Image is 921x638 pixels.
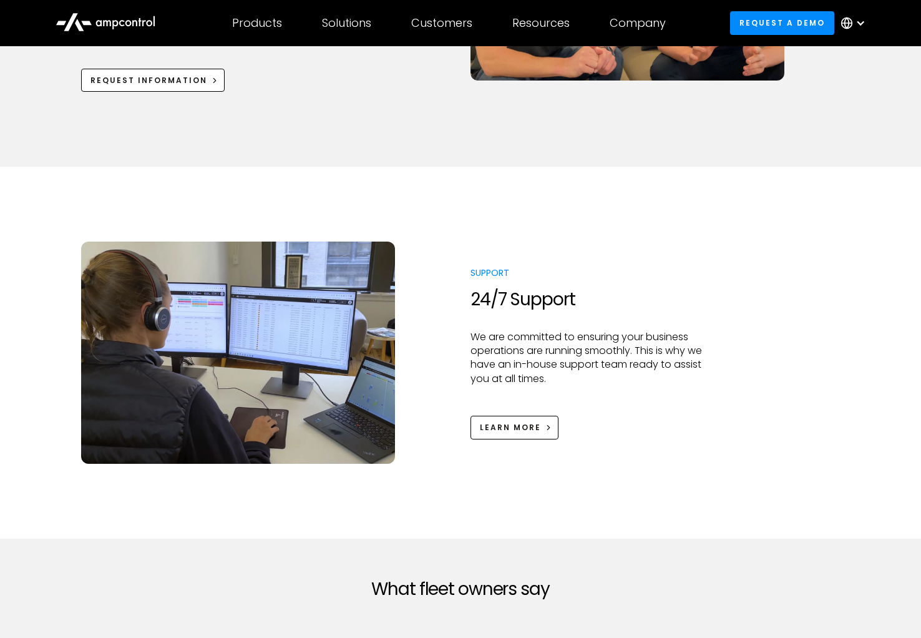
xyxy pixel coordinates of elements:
[610,16,666,30] div: Company
[730,11,835,34] a: Request a demo
[232,16,282,30] div: Products
[470,267,711,279] p: Support
[81,69,225,92] a: Request Information
[411,16,472,30] div: Customers
[480,422,541,433] div: Learn More
[141,579,780,600] h2: What fleet owners say
[470,289,711,310] h2: 24/7 Support
[90,75,207,86] div: Request Information
[512,16,570,30] div: Resources
[470,416,558,439] a: Learn More
[322,16,371,30] div: Solutions
[470,330,711,386] p: We are committed to ensuring your business operations are running smoothly. This is why we have a...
